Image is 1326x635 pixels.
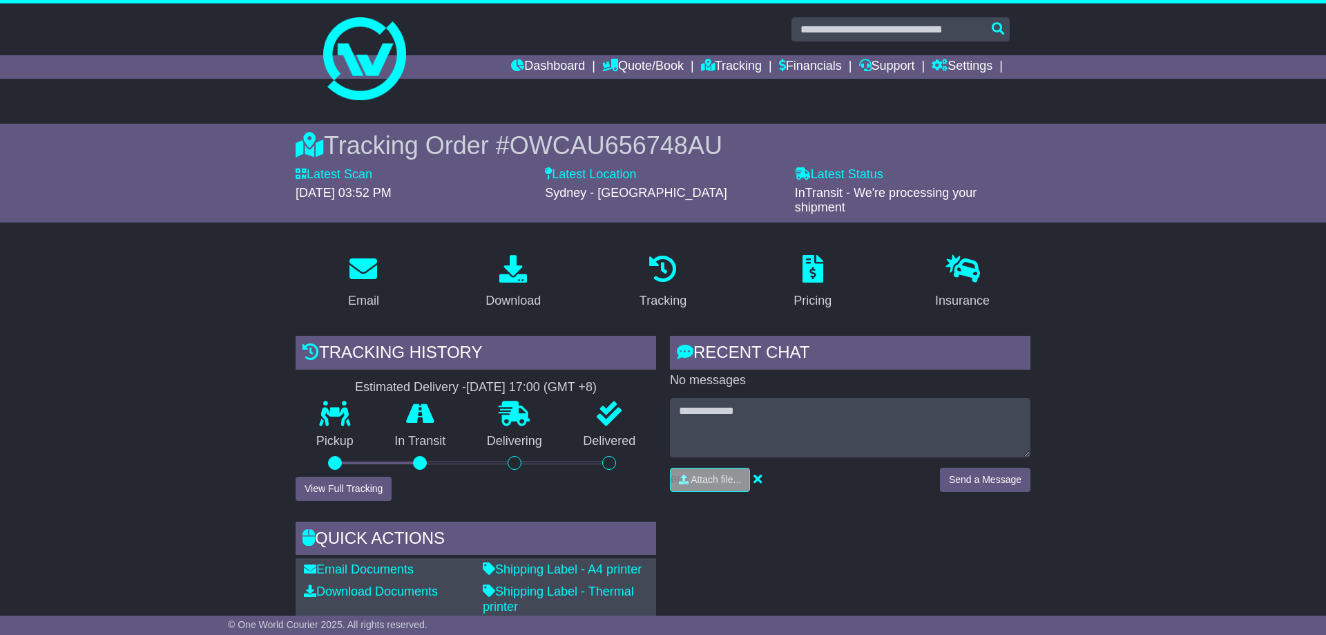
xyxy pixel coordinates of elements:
div: Tracking [640,292,686,310]
span: © One World Courier 2025. All rights reserved. [228,619,427,630]
div: Pricing [794,292,832,310]
a: Download [477,250,550,315]
label: Latest Scan [296,167,372,182]
label: Latest Status [795,167,883,182]
a: Insurance [926,250,999,315]
a: Support [859,55,915,79]
a: Download Documents [304,585,438,598]
button: View Full Tracking [296,477,392,501]
div: Insurance [935,292,990,310]
span: OWCAU656748AU [510,131,722,160]
a: Shipping Label - A4 printer [483,562,642,576]
div: Download [486,292,541,310]
div: RECENT CHAT [670,336,1030,373]
div: Email [348,292,379,310]
a: Email Documents [304,562,414,576]
div: [DATE] 17:00 (GMT +8) [466,380,597,395]
p: Pickup [296,434,374,449]
span: Sydney - [GEOGRAPHIC_DATA] [545,186,727,200]
div: Estimated Delivery - [296,380,656,395]
p: Delivered [563,434,657,449]
div: Tracking Order # [296,131,1030,160]
a: Quote/Book [602,55,684,79]
label: Latest Location [545,167,636,182]
div: Tracking history [296,336,656,373]
div: Quick Actions [296,522,656,559]
a: Tracking [631,250,695,315]
a: Pricing [785,250,840,315]
a: Tracking [701,55,762,79]
a: Dashboard [511,55,585,79]
p: In Transit [374,434,467,449]
a: Shipping Label - Thermal printer [483,585,634,614]
p: Delivering [466,434,563,449]
p: No messages [670,373,1030,388]
button: Send a Message [940,468,1030,492]
span: InTransit - We're processing your shipment [795,186,977,215]
a: Settings [932,55,992,79]
a: Financials [779,55,842,79]
span: [DATE] 03:52 PM [296,186,392,200]
a: Email [339,250,388,315]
